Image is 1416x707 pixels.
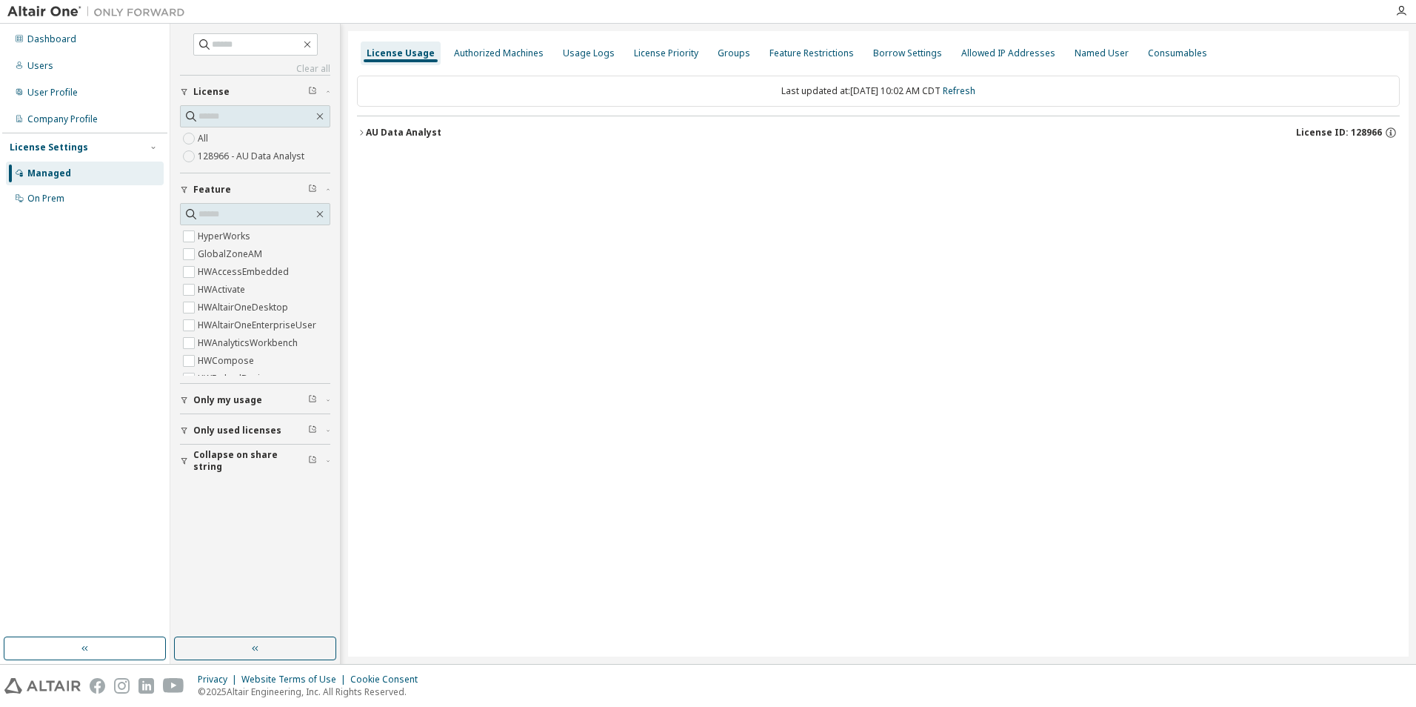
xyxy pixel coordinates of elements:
[357,76,1400,107] div: Last updated at: [DATE] 10:02 AM CDT
[366,127,441,139] div: AU Data Analyst
[308,455,317,467] span: Clear filter
[180,414,330,447] button: Only used licenses
[198,674,241,686] div: Privacy
[27,193,64,205] div: On Prem
[367,47,435,59] div: License Usage
[961,47,1055,59] div: Allowed IP Addresses
[454,47,544,59] div: Authorized Machines
[718,47,750,59] div: Groups
[769,47,854,59] div: Feature Restrictions
[180,76,330,108] button: License
[350,674,427,686] div: Cookie Consent
[10,142,88,153] div: License Settings
[198,147,307,165] label: 128966 - AU Data Analyst
[308,86,317,98] span: Clear filter
[27,60,53,72] div: Users
[198,281,248,299] label: HWActivate
[180,384,330,416] button: Only my usage
[198,334,301,352] label: HWAnalyticsWorkbench
[198,299,291,316] label: HWAltairOneDesktop
[357,116,1400,149] button: AU Data AnalystLicense ID: 128966
[1296,127,1382,139] span: License ID: 128966
[193,184,231,196] span: Feature
[193,449,308,473] span: Collapse on share string
[943,84,975,97] a: Refresh
[180,63,330,75] a: Clear all
[193,425,281,437] span: Only used licenses
[198,263,292,281] label: HWAccessEmbedded
[193,86,230,98] span: License
[634,47,698,59] div: License Priority
[198,686,427,698] p: © 2025 Altair Engineering, Inc. All Rights Reserved.
[198,130,211,147] label: All
[198,228,253,245] label: HyperWorks
[308,184,317,196] span: Clear filter
[27,87,78,99] div: User Profile
[308,425,317,437] span: Clear filter
[4,678,81,694] img: altair_logo.svg
[241,674,350,686] div: Website Terms of Use
[180,445,330,477] button: Collapse on share string
[27,167,71,179] div: Managed
[114,678,130,694] img: instagram.svg
[308,394,317,406] span: Clear filter
[1148,47,1207,59] div: Consumables
[873,47,942,59] div: Borrow Settings
[180,173,330,206] button: Feature
[198,352,257,370] label: HWCompose
[193,394,262,406] span: Only my usage
[1075,47,1129,59] div: Named User
[198,245,265,263] label: GlobalZoneAM
[563,47,615,59] div: Usage Logs
[27,113,98,125] div: Company Profile
[27,33,76,45] div: Dashboard
[163,678,184,694] img: youtube.svg
[138,678,154,694] img: linkedin.svg
[7,4,193,19] img: Altair One
[198,370,267,388] label: HWEmbedBasic
[90,678,105,694] img: facebook.svg
[198,316,319,334] label: HWAltairOneEnterpriseUser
